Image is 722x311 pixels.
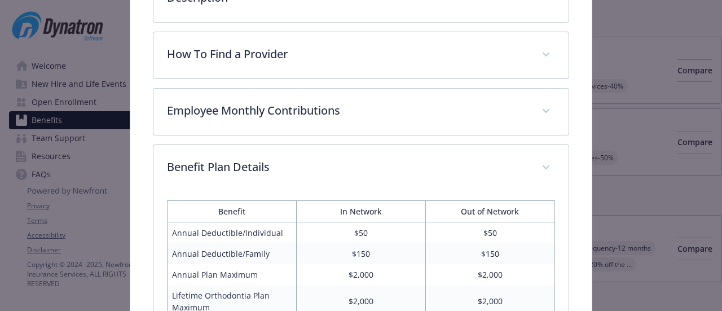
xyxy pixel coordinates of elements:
[168,200,297,222] th: Benefit
[167,46,527,63] p: How To Find a Provider
[297,264,426,285] td: $2,000
[167,159,527,176] p: Benefit Plan Details
[153,145,568,191] div: Benefit Plan Details
[168,243,297,264] td: Annual Deductible/Family
[167,102,527,119] p: Employee Monthly Contributions
[153,89,568,135] div: Employee Monthly Contributions
[168,222,297,243] td: Annual Deductible/Individual
[425,264,554,285] td: $2,000
[425,200,554,222] th: Out of Network
[168,264,297,285] td: Annual Plan Maximum
[297,200,426,222] th: In Network
[425,243,554,264] td: $150
[297,243,426,264] td: $150
[425,222,554,243] td: $50
[297,222,426,243] td: $50
[153,32,568,78] div: How To Find a Provider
